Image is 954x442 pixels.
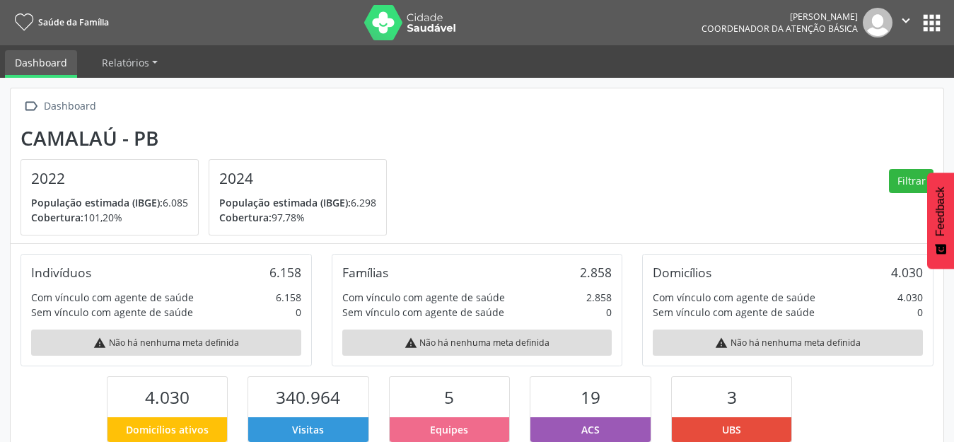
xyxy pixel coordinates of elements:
[31,195,188,210] p: 6.085
[889,169,933,193] button: Filtrar
[653,330,923,356] div: Não há nenhuma meta definida
[31,264,91,280] div: Indivíduos
[31,196,163,209] span: População estimada (IBGE):
[92,50,168,75] a: Relatórios
[892,8,919,37] button: 
[102,56,149,69] span: Relatórios
[653,264,711,280] div: Domicílios
[898,13,914,28] i: 
[292,422,324,437] span: Visitas
[715,337,728,349] i: warning
[31,330,301,356] div: Não há nenhuma meta definida
[126,422,209,437] span: Domicílios ativos
[31,170,188,187] h4: 2022
[606,305,612,320] div: 0
[917,305,923,320] div: 0
[269,264,301,280] div: 6.158
[145,385,190,409] span: 4.030
[21,96,98,117] a:  Dashboard
[219,195,376,210] p: 6.298
[5,50,77,78] a: Dashboard
[276,385,340,409] span: 340.964
[430,422,468,437] span: Equipes
[891,264,923,280] div: 4.030
[581,422,600,437] span: ACS
[722,422,741,437] span: UBS
[863,8,892,37] img: img
[444,385,454,409] span: 5
[653,305,815,320] div: Sem vínculo com agente de saúde
[586,290,612,305] div: 2.858
[934,187,947,236] span: Feedback
[702,11,858,23] div: [PERSON_NAME]
[276,290,301,305] div: 6.158
[919,11,944,35] button: apps
[219,196,351,209] span: População estimada (IBGE):
[342,264,388,280] div: Famílias
[31,290,194,305] div: Com vínculo com agente de saúde
[653,290,815,305] div: Com vínculo com agente de saúde
[296,305,301,320] div: 0
[405,337,417,349] i: warning
[727,385,737,409] span: 3
[10,11,109,34] a: Saúde da Família
[342,330,612,356] div: Não há nenhuma meta definida
[219,211,272,224] span: Cobertura:
[702,23,858,35] span: Coordenador da Atenção Básica
[21,96,41,117] i: 
[342,290,505,305] div: Com vínculo com agente de saúde
[580,264,612,280] div: 2.858
[219,170,376,187] h4: 2024
[31,210,188,225] p: 101,20%
[927,173,954,269] button: Feedback - Mostrar pesquisa
[581,385,600,409] span: 19
[93,337,106,349] i: warning
[41,96,98,117] div: Dashboard
[897,290,923,305] div: 4.030
[31,211,83,224] span: Cobertura:
[21,127,397,150] div: Camalaú - PB
[219,210,376,225] p: 97,78%
[342,305,504,320] div: Sem vínculo com agente de saúde
[31,305,193,320] div: Sem vínculo com agente de saúde
[38,16,109,28] span: Saúde da Família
